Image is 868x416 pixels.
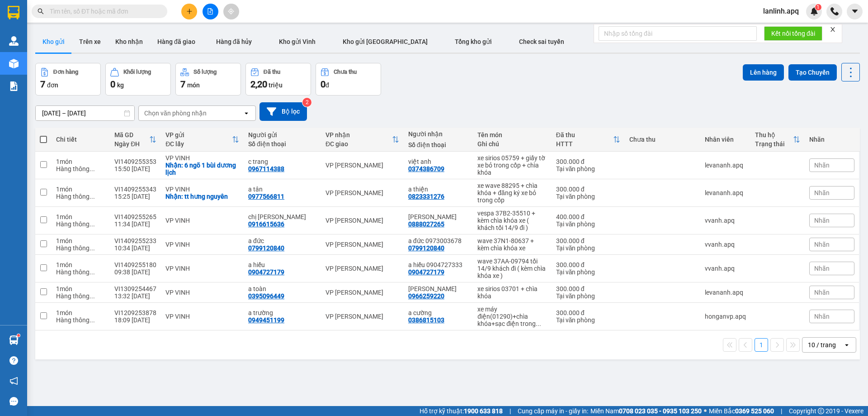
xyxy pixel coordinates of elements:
button: aim [223,4,239,19]
button: Khối lượng0kg [105,63,171,96]
span: 1 [816,4,820,10]
div: a trường [248,309,316,316]
button: Hàng đã giao [150,31,203,53]
div: VI1209253878 [114,309,156,316]
div: Thu hộ [755,131,793,139]
div: Hàng thông thường [56,292,105,300]
div: Đã thu [264,69,280,75]
span: ... [90,165,95,172]
span: message [9,397,18,406]
div: xe sirios 03701 + chìa khóa [477,285,547,300]
span: Kết nối tổng đài [771,29,815,38]
div: 0916615636 [248,220,284,228]
div: VP [PERSON_NAME] [325,289,399,296]
div: VP [PERSON_NAME] [325,265,399,272]
span: ... [536,320,541,327]
button: Tạo Chuyến [788,64,837,81]
div: 1 món [56,309,105,316]
div: Khối lượng [123,69,151,75]
sup: 1 [17,334,20,337]
sup: 1 [815,4,821,10]
button: Chưa thu0đ [316,63,381,96]
div: ĐC giao [325,140,392,148]
button: Kho nhận [108,31,150,53]
div: vespa 37B2-35510 + kèm chìa khóa xe ( khách tối 14/9 đi ) [477,210,547,231]
div: Tại văn phòng [556,193,620,200]
div: 0967114388 [248,165,284,172]
div: VP VINH [165,241,239,248]
th: Toggle SortBy [552,128,625,152]
span: 7 [180,79,185,90]
div: Hàng thông thường [56,193,105,200]
div: Hàng thông thường [56,165,105,172]
strong: 0708 023 035 - 0935 103 250 [619,407,702,415]
button: Đơn hàng7đơn [35,63,101,96]
div: Mã GD [114,131,149,139]
button: Số lượng7món [175,63,241,96]
span: Tổng kho gửi [455,38,492,45]
div: 0949451199 [248,316,284,324]
div: 18:09 [DATE] [114,316,156,324]
div: Tại văn phòng [556,220,620,228]
img: warehouse-icon [9,335,19,345]
span: 0 [110,79,115,90]
span: Nhãn [814,162,830,169]
div: 0888027265 [408,220,444,228]
div: vvanh.apq [705,241,746,248]
div: Ghi chú [477,140,547,148]
div: Tại văn phòng [556,268,620,276]
div: 15:25 [DATE] [114,193,156,200]
svg: open [843,341,850,349]
div: xuân đạt [408,285,468,292]
div: 1 món [56,158,105,165]
div: 0374386709 [408,165,444,172]
div: 09:38 [DATE] [114,268,156,276]
button: Đã thu2,20 triệu [245,63,311,96]
span: Check sai tuyến [519,38,564,45]
button: Lên hàng [743,64,784,81]
span: Nhãn [814,189,830,196]
input: Tìm tên, số ĐT hoặc mã đơn [50,6,156,16]
div: VP gửi [165,131,232,139]
button: Kết nối tổng đài [764,26,822,41]
div: a thiện [408,186,468,193]
div: Chọn văn phòng nhận [144,109,207,118]
div: Hàng thông thường [56,220,105,228]
div: VI1409255265 [114,213,156,220]
span: Miền Bắc [709,406,774,416]
div: VP VINH [165,313,239,320]
div: 0823331276 [408,193,444,200]
span: notification [9,377,18,385]
div: VI1409255233 [114,237,156,244]
div: 0386815103 [408,316,444,324]
div: a tân [248,186,316,193]
div: 1 món [56,261,105,268]
div: Chưa thu [334,69,357,75]
strong: 0369 525 060 [735,407,774,415]
div: 10 / trang [808,340,836,349]
div: VP [PERSON_NAME] [325,241,399,248]
div: Tại văn phòng [556,316,620,324]
span: Nhãn [814,313,830,320]
span: ... [90,316,95,324]
div: 0966259220 [408,292,444,300]
img: warehouse-icon [9,36,19,46]
span: ... [90,193,95,200]
div: 11:34 [DATE] [114,220,156,228]
div: VP VINH [165,217,239,224]
div: levananh.apq [705,289,746,296]
div: Chi tiết [56,136,105,143]
div: 1 món [56,237,105,244]
div: chị hoài [248,213,316,220]
div: Số điện thoại [248,140,316,148]
div: VP [PERSON_NAME] [325,162,399,169]
div: Chưa thu [629,136,696,143]
div: Số lượng [193,69,217,75]
div: a đức [248,237,316,244]
span: caret-down [851,7,859,15]
button: plus [181,4,197,19]
div: 15:50 [DATE] [114,165,156,172]
span: Cung cấp máy in - giấy in: [518,406,588,416]
div: Nhân viên [705,136,746,143]
div: HTTT [556,140,613,148]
